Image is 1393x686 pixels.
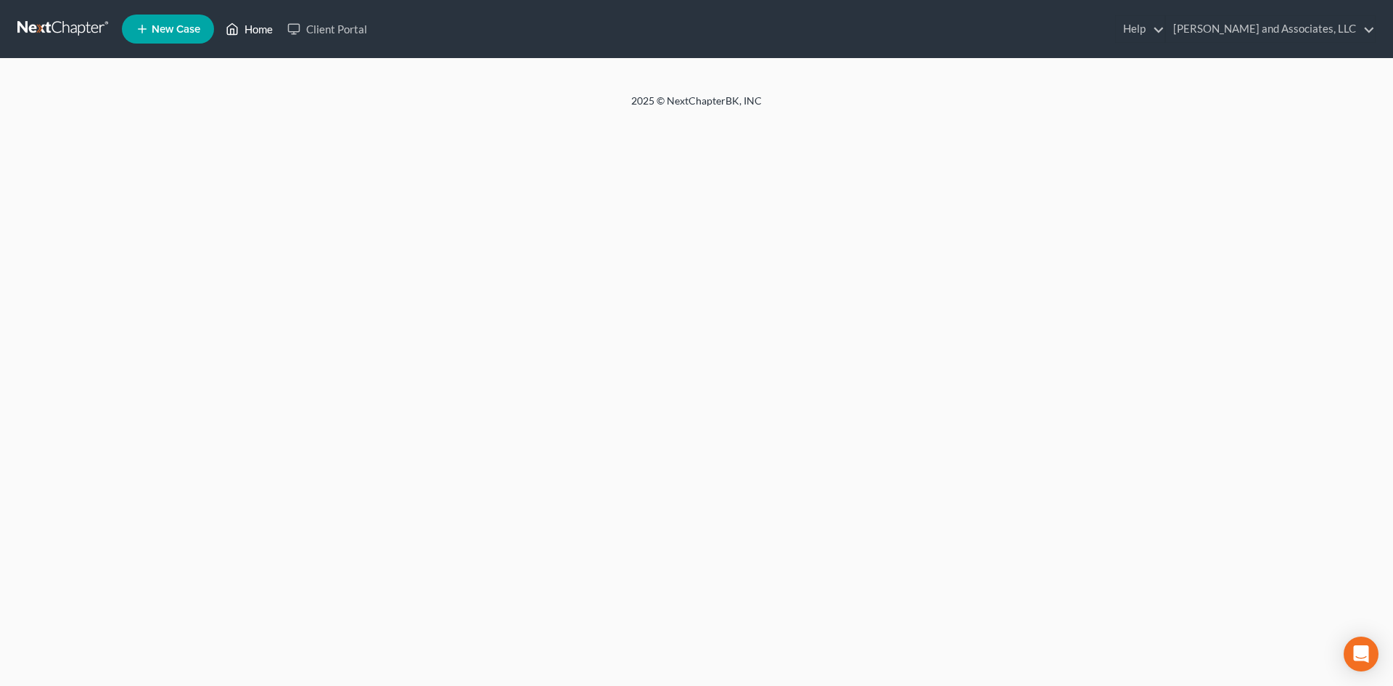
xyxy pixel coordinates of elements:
div: Open Intercom Messenger [1344,637,1378,671]
a: Help [1116,16,1164,42]
a: [PERSON_NAME] and Associates, LLC [1166,16,1375,42]
div: 2025 © NextChapterBK, INC [283,94,1110,120]
a: Client Portal [280,16,374,42]
a: Home [218,16,280,42]
new-legal-case-button: New Case [122,15,214,44]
